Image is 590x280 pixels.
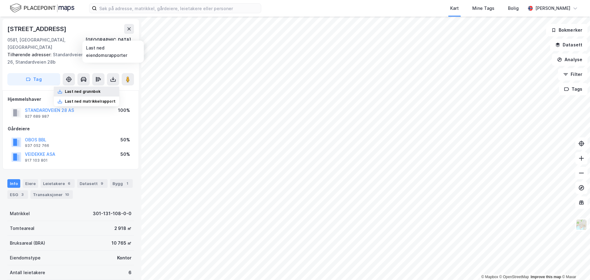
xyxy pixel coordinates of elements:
[85,36,134,51] div: [GEOGRAPHIC_DATA], 131/108
[41,179,75,188] div: Leietakere
[97,4,261,13] input: Søk på adresse, matrikkel, gårdeiere, leietakere eller personer
[8,96,134,103] div: Hjemmelshaver
[110,179,133,188] div: Bygg
[10,210,30,217] div: Matrikkel
[120,136,130,144] div: 50%
[7,190,28,199] div: ESG
[65,89,100,94] div: Last ned grunnbok
[450,5,459,12] div: Kart
[10,254,41,262] div: Eiendomstype
[25,158,48,163] div: 917 103 801
[531,275,561,279] a: Improve this map
[558,68,588,81] button: Filter
[118,107,130,114] div: 100%
[10,225,34,232] div: Tomteareal
[10,269,45,276] div: Antall leietakere
[114,225,132,232] div: 2 918 ㎡
[23,179,38,188] div: Eiere
[576,219,587,231] img: Z
[7,24,68,34] div: [STREET_ADDRESS]
[19,191,26,198] div: 3
[7,51,129,66] div: Standardveien 28a, Standardveien 26, Standardveien 28b
[8,125,134,132] div: Gårdeiere
[7,179,20,188] div: Info
[112,239,132,247] div: 10 765 ㎡
[499,275,529,279] a: OpenStreetMap
[93,210,132,217] div: 301-131-108-0-0
[117,254,132,262] div: Kontor
[30,190,73,199] div: Transaksjoner
[10,3,74,14] img: logo.f888ab2527a4732fd821a326f86c7f29.svg
[559,83,588,95] button: Tags
[7,36,85,51] div: 0581, [GEOGRAPHIC_DATA], [GEOGRAPHIC_DATA]
[10,239,45,247] div: Bruksareal (BRA)
[77,179,108,188] div: Datasett
[25,114,49,119] div: 927 689 987
[7,73,60,85] button: Tag
[550,39,588,51] button: Datasett
[559,250,590,280] iframe: Chat Widget
[66,180,72,187] div: 6
[128,269,132,276] div: 6
[124,180,130,187] div: 1
[7,52,53,57] span: Tilhørende adresser:
[546,24,588,36] button: Bokmerker
[508,5,519,12] div: Bolig
[64,191,70,198] div: 10
[535,5,570,12] div: [PERSON_NAME]
[472,5,494,12] div: Mine Tags
[120,151,130,158] div: 50%
[481,275,498,279] a: Mapbox
[99,180,105,187] div: 9
[552,53,588,66] button: Analyse
[25,143,49,148] div: 937 052 766
[65,99,116,104] div: Last ned matrikkelrapport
